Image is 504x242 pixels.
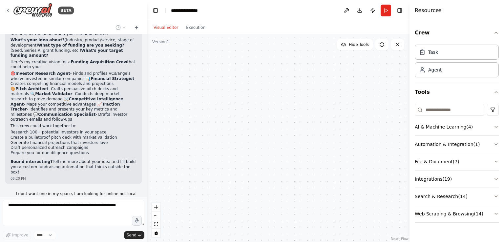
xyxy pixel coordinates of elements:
button: zoom in [152,203,160,212]
button: Start a new chat [131,24,142,31]
p: This crew could work together to: [10,124,136,129]
div: React Flow controls [152,203,160,237]
p: (Industry, product/service, stage of development) (Seed, Series A, grant funding, etc.) [10,38,136,58]
strong: What type of funding are you seeking? [38,43,124,48]
button: Improve [3,231,31,239]
p: Here's my creative vision for a that could help you: [10,60,136,70]
button: Hide left sidebar [151,6,160,15]
button: Click to speak your automation idea [132,216,142,226]
strong: Sound interesting? [10,159,52,164]
div: Task [428,49,438,55]
button: Switch to previous chat [113,24,129,31]
div: Agent [428,67,442,73]
strong: Financial Strategist [91,76,134,81]
li: Prepare you for due diligence questions [10,151,136,156]
button: Web Scraping & Browsing(14) [415,205,499,222]
div: Version 1 [152,39,169,45]
span: Send [127,232,136,238]
button: zoom out [152,212,160,220]
div: BETA [58,7,74,14]
nav: breadcrumb [171,7,204,14]
button: Visual Editor [150,24,182,31]
p: 🎯 - Finds and profiles VCs/angels who've invested in similar companies 📊 - Creates compelling fin... [10,71,136,122]
button: Hide Tools [337,39,373,50]
div: 06:20 PM [10,176,136,181]
button: Tools [415,83,499,101]
button: File & Document(7) [415,153,499,170]
li: Create a bulletproof pitch deck with market validation [10,135,136,140]
li: Draft personalized outreach campaigns [10,145,136,151]
a: React Flow attribution [391,237,409,241]
div: Crew [415,42,499,83]
span: Improve [12,232,28,238]
li: Generate financial projections that investors love [10,140,136,146]
strong: Competitive Intelligence Agent [10,97,123,107]
button: Send [124,231,144,239]
strong: Market Validator [35,91,72,96]
button: Search & Research(14) [415,188,499,205]
button: Hide right sidebar [395,6,404,15]
button: Automation & Integration(1) [415,136,499,153]
strong: What's your target funding amount? [10,48,123,58]
p: Tell me more about your idea and I'll build you a custom fundraising automation that thinks outsi... [10,159,136,175]
button: Integrations(19) [415,171,499,188]
h4: Resources [415,7,442,14]
button: AI & Machine Learning(4) [415,118,499,135]
li: Research 100+ potential investors in your space [10,130,136,135]
p: I dont want one in my space, I am looking for online not local [16,192,136,197]
strong: What's your idea about? [10,38,65,42]
strong: Communication Specialist [38,112,95,117]
button: Crew [415,24,499,42]
span: Hide Tools [349,42,369,47]
img: Logo [13,3,52,18]
strong: Investor Research Agent [15,71,70,76]
strong: Traction Tracker [10,102,120,112]
button: Execution [182,24,209,31]
p: But first, let me understand your situation better: [10,31,136,37]
button: toggle interactivity [152,229,160,237]
strong: Pitch Architect [15,87,48,91]
strong: Funding Acquisition Crew [71,60,127,64]
button: fit view [152,220,160,229]
div: Tools [415,101,499,228]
